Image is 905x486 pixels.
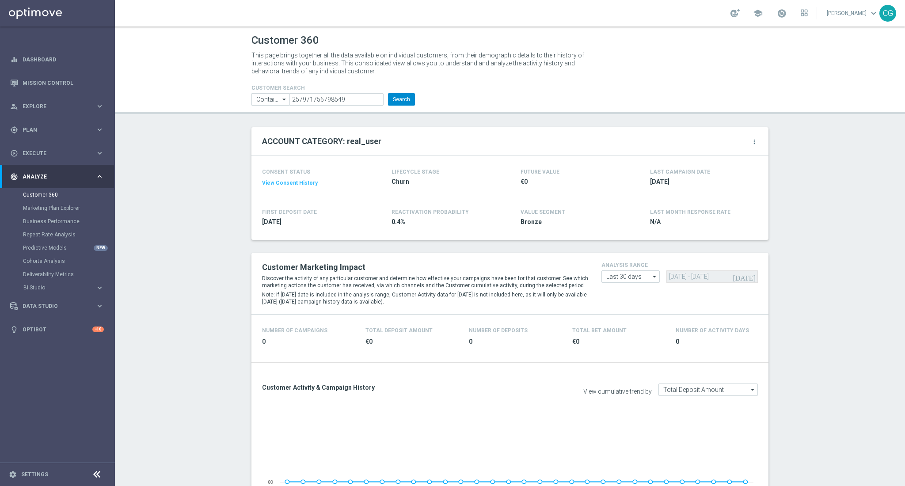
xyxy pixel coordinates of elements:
[262,275,588,289] p: Discover the activity of any particular customer and determine how effective your campaigns have ...
[392,209,469,215] span: REACTIVATION PROBABILITY
[262,383,503,391] h3: Customer Activity & Campaign History
[251,51,592,75] p: This page brings together all the data available on individual customers, from their demographic ...
[10,126,104,133] button: gps_fixed Plan keyboard_arrow_right
[280,94,289,105] i: arrow_drop_down
[262,136,381,147] h2: ACCOUNT CATEGORY: real_user
[95,149,104,157] i: keyboard_arrow_right
[289,93,384,106] input: Enter CID, Email, name or phone
[23,285,95,290] div: BI Studio
[262,291,588,305] p: Note: if [DATE] date is included in the analysis range, Customer Activity data for [DATE] is not ...
[676,338,768,346] span: 0
[392,218,495,226] span: 0.4%
[10,149,95,157] div: Execute
[10,149,18,157] i: play_circle_outline
[23,215,114,228] div: Business Performance
[95,125,104,134] i: keyboard_arrow_right
[251,93,289,106] input: Contains
[23,258,92,265] a: Cohorts Analysis
[23,201,114,215] div: Marketing Plan Explorer
[23,284,104,291] button: BI Studio keyboard_arrow_right
[23,254,114,268] div: Cohorts Analysis
[10,303,104,310] button: Data Studio keyboard_arrow_right
[10,150,104,157] div: play_circle_outline Execute keyboard_arrow_right
[262,218,365,226] span: 2024-10-03
[879,5,896,22] div: CG
[826,7,879,20] a: [PERSON_NAME]keyboard_arrow_down
[9,471,17,478] i: settings
[23,304,95,309] span: Data Studio
[23,218,92,225] a: Business Performance
[23,318,92,341] a: Optibot
[521,209,565,215] h4: VALUE SEGMENT
[753,8,763,18] span: school
[869,8,878,18] span: keyboard_arrow_down
[650,218,753,226] span: N/A
[10,326,104,333] div: lightbulb Optibot +10
[10,103,95,110] div: Explore
[10,173,104,180] button: track_changes Analyze keyboard_arrow_right
[392,169,439,175] h4: LIFECYCLE STAGE
[23,151,95,156] span: Execute
[262,209,317,215] h4: FIRST DEPOSIT DATE
[23,127,95,133] span: Plan
[601,262,758,268] h4: analysis range
[10,173,18,181] i: track_changes
[10,126,95,134] div: Plan
[23,244,92,251] a: Predictive Models
[262,169,365,175] h4: CONSENT STATUS
[262,338,355,346] span: 0
[572,327,627,334] h4: Total Bet Amount
[10,173,95,181] div: Analyze
[650,169,710,175] h4: LAST CAMPAIGN DATE
[521,169,559,175] h4: FUTURE VALUE
[95,172,104,181] i: keyboard_arrow_right
[23,241,114,254] div: Predictive Models
[365,338,458,346] span: €0
[650,178,753,186] span: 2025-07-10
[365,327,433,334] h4: Total Deposit Amount
[23,231,92,238] a: Repeat Rate Analysis
[10,103,104,110] button: person_search Explore keyboard_arrow_right
[262,179,318,187] button: View Consent History
[21,472,48,477] a: Settings
[23,268,114,281] div: Deliverability Metrics
[10,326,18,334] i: lightbulb
[23,174,95,179] span: Analyze
[676,327,749,334] h4: Number Of Activity Days
[10,80,104,87] button: Mission Control
[95,284,104,292] i: keyboard_arrow_right
[572,338,665,346] span: €0
[749,384,757,395] i: arrow_drop_down
[10,126,18,134] i: gps_fixed
[521,218,624,226] span: Bronze
[251,85,415,91] h4: CUSTOMER SEARCH
[23,271,92,278] a: Deliverability Metrics
[23,191,92,198] a: Customer 360
[262,262,588,273] h2: Customer Marketing Impact
[469,327,528,334] h4: Number Of Deposits
[650,209,730,215] span: LAST MONTH RESPONSE RATE
[95,102,104,110] i: keyboard_arrow_right
[23,188,114,201] div: Customer 360
[94,245,108,251] div: NEW
[10,48,104,71] div: Dashboard
[23,71,104,95] a: Mission Control
[95,302,104,310] i: keyboard_arrow_right
[10,302,95,310] div: Data Studio
[23,48,104,71] a: Dashboard
[751,138,758,145] i: more_vert
[388,93,415,106] button: Search
[650,271,659,282] i: arrow_drop_down
[23,205,92,212] a: Marketing Plan Explorer
[10,318,104,341] div: Optibot
[469,338,562,346] span: 0
[23,285,87,290] span: BI Studio
[268,479,273,485] text: €0
[92,327,104,332] div: +10
[10,71,104,95] div: Mission Control
[10,56,104,63] button: equalizer Dashboard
